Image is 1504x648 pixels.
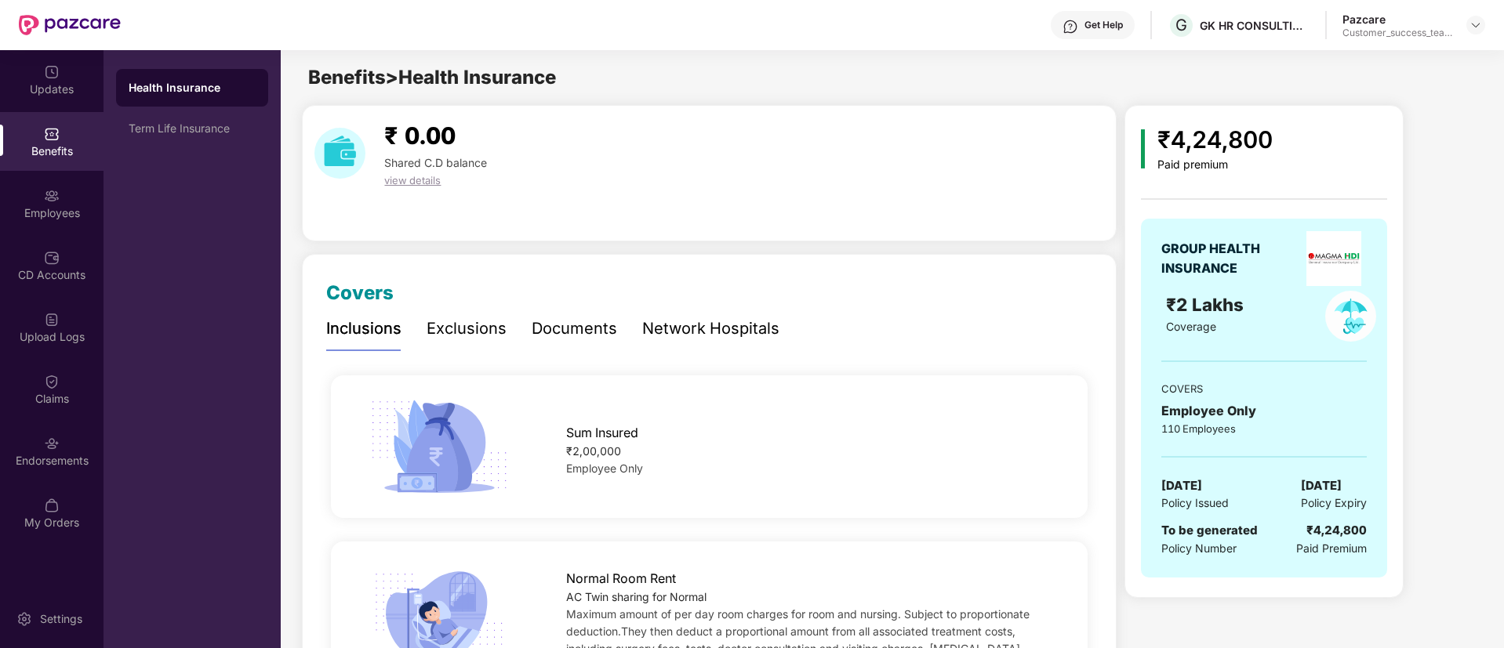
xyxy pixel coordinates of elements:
img: svg+xml;base64,PHN2ZyBpZD0iSGVscC0zMngzMiIgeG1sbnM9Imh0dHA6Ly93d3cudzMub3JnLzIwMDAvc3ZnIiB3aWR0aD... [1063,19,1078,34]
span: Policy Number [1161,541,1237,555]
div: GROUP HEALTH INSURANCE [1161,239,1299,278]
span: Benefits > Health Insurance [308,66,556,89]
div: AC Twin sharing for Normal [566,588,1054,606]
div: COVERS [1161,381,1367,396]
span: Employee Only [566,462,643,475]
div: Settings [35,611,87,627]
div: ₹2,00,000 [566,443,1054,460]
span: Sum Insured [566,423,638,443]
img: icon [365,395,513,498]
img: policyIcon [1325,291,1376,342]
div: Health Insurance [129,80,256,96]
div: Documents [532,317,617,341]
div: Network Hospitals [642,317,779,341]
div: Exclusions [427,317,507,341]
span: Paid Premium [1296,540,1367,557]
img: svg+xml;base64,PHN2ZyBpZD0iRW1wbG95ZWVzIiB4bWxucz0iaHR0cDovL3d3dy53My5vcmcvMjAwMC9zdmciIHdpZHRoPS... [44,188,60,204]
span: G [1175,16,1187,34]
div: Employee Only [1161,401,1367,421]
span: Shared C.D balance [384,156,487,169]
div: ₹4,24,800 [1157,121,1273,158]
span: [DATE] [1301,476,1342,495]
img: svg+xml;base64,PHN2ZyBpZD0iRHJvcGRvd24tMzJ4MzIiIHhtbG5zPSJodHRwOi8vd3d3LnczLm9yZy8yMDAwL3N2ZyIgd2... [1469,19,1482,31]
span: Policy Expiry [1301,494,1367,512]
div: Paid premium [1157,158,1273,172]
span: view details [384,174,441,186]
div: GK HR CONSULTING INDIA PRIVATE LIMITED - Consultant [1200,18,1310,33]
span: To be generated [1161,523,1258,538]
img: svg+xml;base64,PHN2ZyBpZD0iVXBkYXRlZCIgeG1sbnM9Imh0dHA6Ly93d3cudzMub3JnLzIwMDAvc3ZnIiB3aWR0aD0iMj... [44,64,60,80]
span: Coverage [1166,320,1216,333]
img: svg+xml;base64,PHN2ZyBpZD0iQ0RfQWNjb3VudHMiIGRhdGEtbmFtZT0iQ0QgQWNjb3VudHMiIHhtbG5zPSJodHRwOi8vd3... [44,250,60,266]
span: ₹ 0.00 [384,121,456,150]
span: Policy Issued [1161,494,1229,512]
img: svg+xml;base64,PHN2ZyBpZD0iTXlfT3JkZXJzIiBkYXRhLW5hbWU9Ik15IE9yZGVycyIgeG1sbnM9Imh0dHA6Ly93d3cudz... [44,498,60,513]
img: insurerLogo [1306,231,1361,286]
img: svg+xml;base64,PHN2ZyBpZD0iVXBsb2FkX0xvZ3MiIGRhdGEtbmFtZT0iVXBsb2FkIExvZ3MiIHhtbG5zPSJodHRwOi8vd3... [44,312,60,328]
img: download [314,128,365,179]
img: svg+xml;base64,PHN2ZyBpZD0iQmVuZWZpdHMiIHhtbG5zPSJodHRwOi8vd3d3LnczLm9yZy8yMDAwL3N2ZyIgd2lkdGg9Ij... [44,126,60,142]
div: Term Life Insurance [129,122,256,135]
img: svg+xml;base64,PHN2ZyBpZD0iU2V0dGluZy0yMHgyMCIgeG1sbnM9Imh0dHA6Ly93d3cudzMub3JnLzIwMDAvc3ZnIiB3aW... [16,611,32,627]
div: 110 Employees [1161,421,1367,436]
img: svg+xml;base64,PHN2ZyBpZD0iRW5kb3JzZW1lbnRzIiB4bWxucz0iaHR0cDovL3d3dy53My5vcmcvMjAwMC9zdmciIHdpZH... [44,436,60,451]
span: Covers [326,281,394,304]
div: Pazcare [1342,12,1452,27]
div: ₹4,24,800 [1306,521,1367,540]
div: Get Help [1084,19,1123,31]
span: ₹2 Lakhs [1166,294,1248,315]
div: Inclusions [326,317,401,341]
span: [DATE] [1161,476,1202,495]
span: Normal Room Rent [566,569,676,588]
img: New Pazcare Logo [19,15,121,35]
img: icon [1141,129,1145,168]
img: svg+xml;base64,PHN2ZyBpZD0iQ2xhaW0iIHhtbG5zPSJodHRwOi8vd3d3LnczLm9yZy8yMDAwL3N2ZyIgd2lkdGg9IjIwIi... [44,374,60,389]
div: Customer_success_team_lead [1342,27,1452,39]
